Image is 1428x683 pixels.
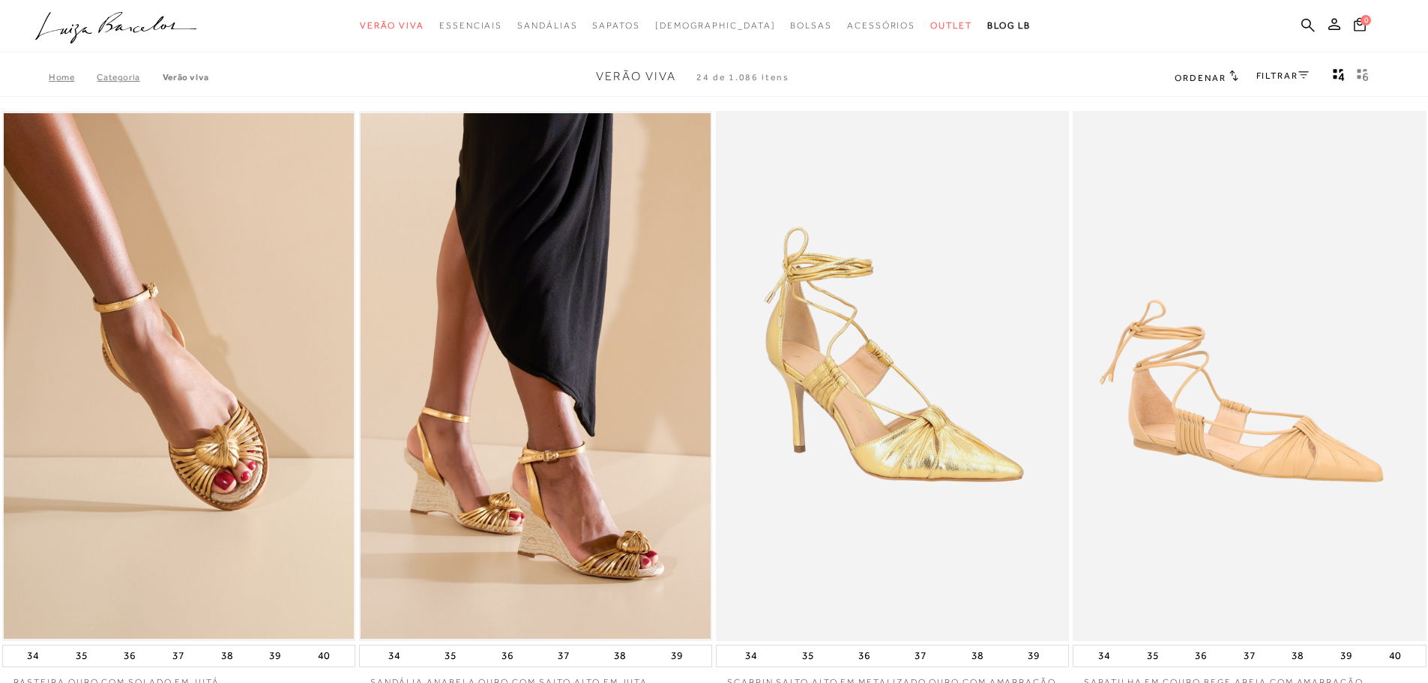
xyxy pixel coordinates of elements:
[854,646,875,667] button: 36
[360,20,424,31] span: Verão Viva
[1175,73,1226,83] span: Ordenar
[655,12,776,40] a: noSubCategoriesText
[440,646,461,667] button: 35
[1190,646,1211,667] button: 36
[1142,646,1163,667] button: 35
[790,12,832,40] a: categoryNavScreenReaderText
[71,646,92,667] button: 35
[168,646,189,667] button: 37
[517,20,577,31] span: Sandálias
[439,20,502,31] span: Essenciais
[313,646,334,667] button: 40
[1023,646,1044,667] button: 39
[497,646,518,667] button: 36
[1239,646,1260,667] button: 37
[596,70,676,83] span: Verão Viva
[1287,646,1308,667] button: 38
[1074,113,1424,639] a: SAPATILHA EM COURO BEGE AREIA COM AMARRAÇÃO SAPATILHA EM COURO BEGE AREIA COM AMARRAÇÃO
[265,646,286,667] button: 39
[910,646,931,667] button: 37
[119,646,140,667] button: 36
[553,646,574,667] button: 37
[987,20,1031,31] span: BLOG LB
[930,20,972,31] span: Outlet
[361,113,711,639] img: SANDÁLIA ANABELA OURO COM SALTO ALTO EM JUTA
[798,646,819,667] button: 35
[696,72,789,82] span: 24 de 1.086 itens
[717,113,1067,639] img: SCARPIN SALTO ALTO EM METALIZADO OURO COM AMARRAÇÃO
[1074,113,1424,639] img: SAPATILHA EM COURO BEGE AREIA COM AMARRAÇÃO
[163,72,209,82] a: Verão Viva
[1328,67,1349,87] button: Mostrar 4 produtos por linha
[655,20,776,31] span: [DEMOGRAPHIC_DATA]
[384,646,405,667] button: 34
[592,12,639,40] a: categoryNavScreenReaderText
[930,12,972,40] a: categoryNavScreenReaderText
[1349,16,1370,37] button: 0
[847,12,915,40] a: categoryNavScreenReaderText
[967,646,988,667] button: 38
[1385,646,1406,667] button: 40
[592,20,639,31] span: Sapatos
[217,646,238,667] button: 38
[1256,70,1309,81] a: FILTRAR
[22,646,43,667] button: 34
[360,12,424,40] a: categoryNavScreenReaderText
[517,12,577,40] a: categoryNavScreenReaderText
[1352,67,1373,87] button: gridText6Desc
[847,20,915,31] span: Acessórios
[439,12,502,40] a: categoryNavScreenReaderText
[49,72,97,82] a: Home
[609,646,630,667] button: 38
[1094,646,1115,667] button: 34
[717,113,1067,639] a: SCARPIN SALTO ALTO EM METALIZADO OURO COM AMARRAÇÃO SCARPIN SALTO ALTO EM METALIZADO OURO COM AMA...
[361,113,711,639] a: SANDÁLIA ANABELA OURO COM SALTO ALTO EM JUTA SANDÁLIA ANABELA OURO COM SALTO ALTO EM JUTA
[4,113,354,639] img: RASTEIRA OURO COM SOLADO EM JUTÁ
[1336,646,1357,667] button: 39
[1361,15,1371,25] span: 0
[97,72,162,82] a: Categoria
[4,113,354,639] a: RASTEIRA OURO COM SOLADO EM JUTÁ RASTEIRA OURO COM SOLADO EM JUTÁ
[741,646,762,667] button: 34
[666,646,687,667] button: 39
[987,12,1031,40] a: BLOG LB
[790,20,832,31] span: Bolsas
